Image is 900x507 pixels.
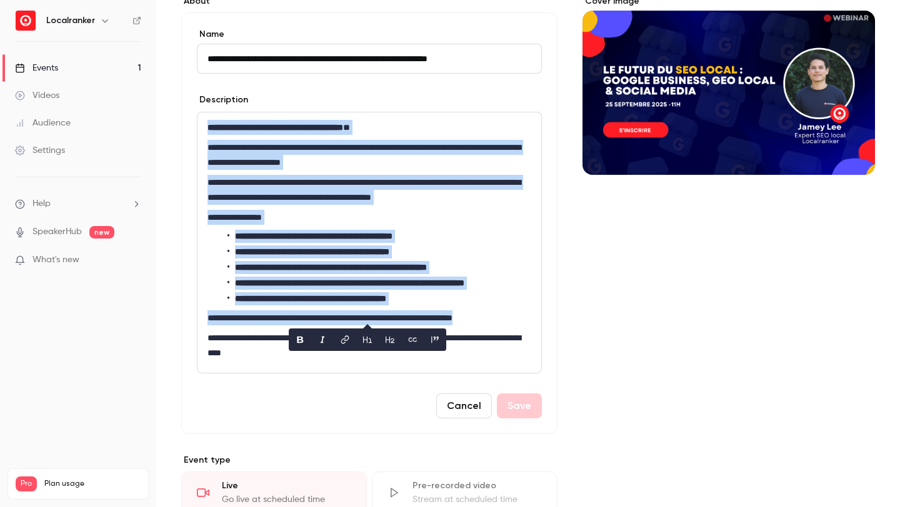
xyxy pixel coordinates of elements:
section: description [197,112,542,373]
img: Localranker [16,11,36,31]
button: blockquote [425,330,445,350]
button: link [335,330,355,350]
li: help-dropdown-opener [15,197,141,210]
div: Events [15,62,58,74]
span: Help [32,197,51,210]
span: Pro [16,476,37,491]
div: Videos [15,89,59,102]
span: new [89,226,114,239]
div: Stream at scheduled time [412,493,542,506]
button: bold [290,330,310,350]
p: Event type [181,454,557,466]
div: Live [222,480,351,492]
button: italic [312,330,332,350]
h6: Localranker [46,14,95,27]
div: Pre-recorded video [412,480,542,492]
a: SpeakerHub [32,225,82,239]
button: Cancel [436,393,492,418]
div: Go live at scheduled time [222,493,351,506]
label: Name [197,28,542,41]
div: Audience [15,117,71,129]
span: Plan usage [44,479,141,489]
div: editor [197,112,541,373]
label: Description [197,94,248,106]
div: Settings [15,144,65,157]
span: What's new [32,253,79,267]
